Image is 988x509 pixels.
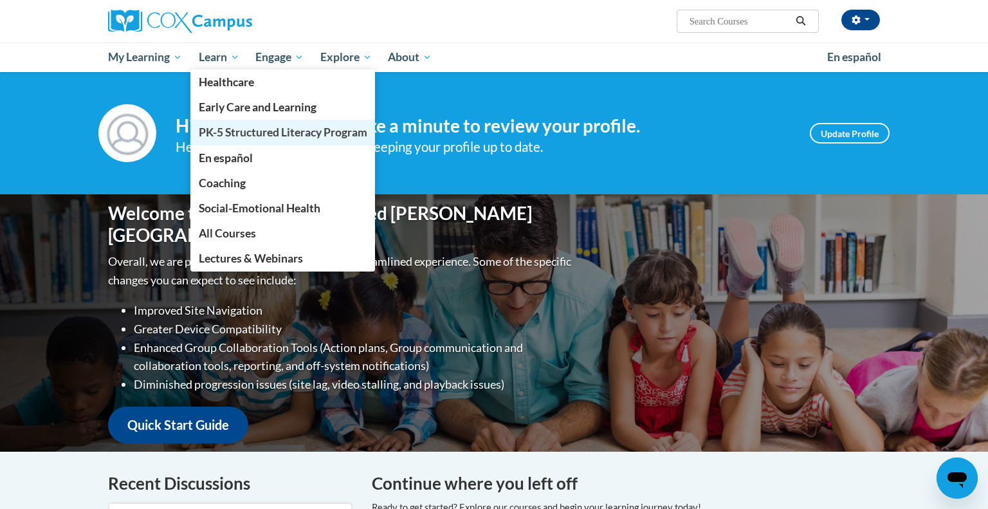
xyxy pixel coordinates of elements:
li: Improved Site Navigation [134,301,574,320]
span: Early Care and Learning [199,100,316,114]
a: My Learning [100,42,190,72]
li: Greater Device Compatibility [134,320,574,338]
p: Overall, we are proud to provide you with a more streamlined experience. Some of the specific cha... [108,252,574,290]
span: Explore [320,50,372,65]
h4: Recent Discussions [108,471,352,496]
span: My Learning [108,50,182,65]
a: Cox Campus [108,10,352,33]
h4: Continue where you left off [372,471,880,496]
input: Search Courses [688,14,791,29]
span: About [388,50,432,65]
iframe: Button to launch messaging window [937,458,978,499]
a: All Courses [190,221,376,246]
a: PK-5 Structured Literacy Program [190,120,376,145]
span: Learn [199,50,239,65]
span: En español [827,50,881,64]
li: Diminished progression issues (site lag, video stalling, and playback issues) [134,375,574,394]
h1: Welcome to the new and improved [PERSON_NAME][GEOGRAPHIC_DATA] [108,203,574,246]
a: Early Care and Learning [190,95,376,120]
a: Quick Start Guide [108,407,248,443]
img: Profile Image [98,104,156,162]
button: Search [791,14,810,29]
span: All Courses [199,227,256,240]
div: Help improve your experience by keeping your profile up to date. [176,136,791,158]
a: Social-Emotional Health [190,196,376,221]
img: Cox Campus [108,10,252,33]
span: Engage [255,50,304,65]
a: Healthcare [190,69,376,95]
span: En español [199,151,253,165]
span: PK-5 Structured Literacy Program [199,125,367,139]
a: About [380,42,441,72]
a: Engage [247,42,312,72]
a: Coaching [190,171,376,196]
a: En español [190,145,376,171]
a: Learn [190,42,248,72]
span: Coaching [199,176,246,190]
span: Social-Emotional Health [199,201,320,215]
button: Account Settings [841,10,880,30]
span: Healthcare [199,75,254,89]
h4: Hi [PERSON_NAME]! Take a minute to review your profile. [176,115,791,137]
a: Lectures & Webinars [190,246,376,271]
li: Enhanced Group Collaboration Tools (Action plans, Group communication and collaboration tools, re... [134,338,574,376]
a: En español [819,44,890,71]
a: Update Profile [810,123,890,143]
span: Lectures & Webinars [199,252,303,265]
div: Main menu [89,42,899,72]
a: Explore [312,42,380,72]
